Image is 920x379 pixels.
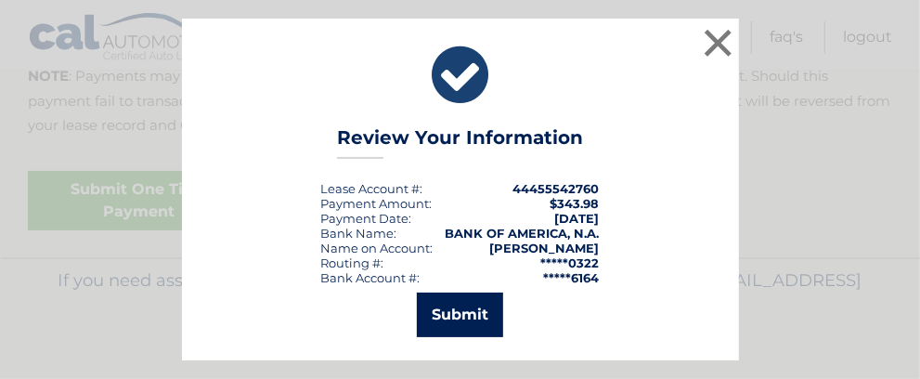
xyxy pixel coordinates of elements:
button: Submit [417,293,503,337]
div: Bank Account #: [321,270,421,285]
h3: Review Your Information [337,126,583,159]
span: Payment Date [321,211,409,226]
strong: [PERSON_NAME] [490,241,600,255]
div: Routing #: [321,255,384,270]
strong: 44455542760 [513,181,600,196]
div: Lease Account #: [321,181,423,196]
div: Payment Amount: [321,196,433,211]
button: × [700,24,737,61]
div: Bank Name: [321,226,397,241]
span: [DATE] [555,211,600,226]
span: $343.98 [551,196,600,211]
strong: BANK OF AMERICA, N.A. [446,226,600,241]
div: : [321,211,412,226]
div: Name on Account: [321,241,434,255]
